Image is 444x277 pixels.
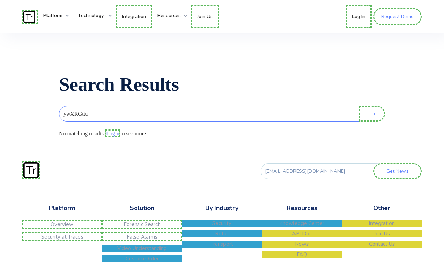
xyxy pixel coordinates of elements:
[182,241,262,248] a: Transport
[23,162,39,178] img: Traces Logo
[262,204,342,213] p: Resources
[102,204,182,213] p: Solution
[262,220,342,227] a: Knowledge Center
[102,245,182,252] a: Video Understanding
[78,12,104,19] strong: Technology
[373,163,422,179] input: Get News
[359,106,385,122] input: Search
[22,10,38,24] a: home
[102,255,182,262] a: Custom Order
[38,5,69,26] div: Platform
[105,129,120,137] a: Login
[73,5,112,26] div: Technology
[59,130,385,137] div: No matching results. to see more.
[262,241,342,248] a: News
[262,230,342,237] a: API Doc
[102,232,182,241] a: False Alarms
[182,204,262,213] p: By Industry
[262,251,342,258] a: FAQ
[43,12,62,19] strong: Platform
[157,12,181,19] strong: Resources
[59,106,359,122] input: I want to find…
[116,5,152,28] a: Integration
[152,5,188,26] div: Resources
[22,220,102,229] a: Overview
[102,220,182,229] a: Forensic Search
[373,8,422,25] a: Request Demo
[22,204,102,213] p: Platform
[182,230,262,237] a: Retail
[248,163,422,179] form: FORM-EMAIL-FOOTER
[191,5,219,28] a: Join Us
[23,11,35,23] img: Traces Logo
[342,241,422,248] a: Contact Us
[342,204,422,213] p: Other
[346,5,372,28] a: Log In
[59,75,385,94] h1: Search results
[182,220,262,227] a: Security
[342,230,422,237] a: Join Us
[342,220,422,227] a: Integration
[261,163,385,179] input: Enter email address
[22,232,102,241] a: Security at Traces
